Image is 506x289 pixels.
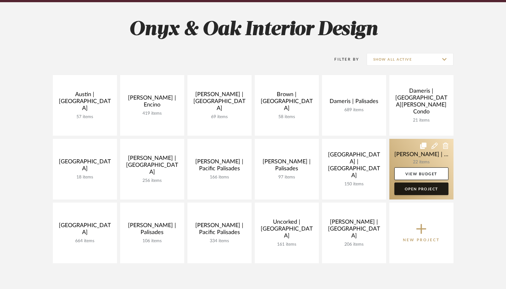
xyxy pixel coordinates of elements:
div: 58 items [260,114,314,120]
div: 166 items [192,175,247,180]
div: [PERSON_NAME] | [GEOGRAPHIC_DATA] [125,155,179,178]
div: 206 items [327,242,381,247]
div: [PERSON_NAME] | Palisades [125,222,179,238]
div: [GEOGRAPHIC_DATA] | [GEOGRAPHIC_DATA] [327,151,381,182]
div: [PERSON_NAME] | Pacific Palisades [192,158,247,175]
div: [PERSON_NAME] | [GEOGRAPHIC_DATA] [327,219,381,242]
h2: Onyx & Oak Interior Design [27,18,480,41]
div: Dameris | Palisades [327,98,381,107]
div: 161 items [260,242,314,247]
div: Dameris | [GEOGRAPHIC_DATA][PERSON_NAME] Condo [394,88,448,118]
div: 689 items [327,107,381,113]
div: [PERSON_NAME] | [GEOGRAPHIC_DATA] [192,91,247,114]
div: 150 items [327,182,381,187]
div: 664 items [58,238,112,244]
div: [GEOGRAPHIC_DATA] [58,158,112,175]
button: New Project [389,203,453,263]
div: [PERSON_NAME] | Pacific Palisades [192,222,247,238]
div: 419 items [125,111,179,116]
div: Uncorked | [GEOGRAPHIC_DATA] [260,219,314,242]
div: 18 items [58,175,112,180]
div: 57 items [58,114,112,120]
div: Brown | [GEOGRAPHIC_DATA] [260,91,314,114]
div: [PERSON_NAME] | Encino [125,95,179,111]
div: Austin | [GEOGRAPHIC_DATA] [58,91,112,114]
a: Open Project [394,183,448,195]
div: 106 items [125,238,179,244]
div: 256 items [125,178,179,183]
div: [PERSON_NAME] | Palisades [260,158,314,175]
div: 69 items [192,114,247,120]
div: Filter By [326,56,359,63]
div: [GEOGRAPHIC_DATA] [58,222,112,238]
div: 21 items [394,118,448,123]
p: New Project [403,237,440,243]
a: View Budget [394,167,448,180]
div: 97 items [260,175,314,180]
div: 334 items [192,238,247,244]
